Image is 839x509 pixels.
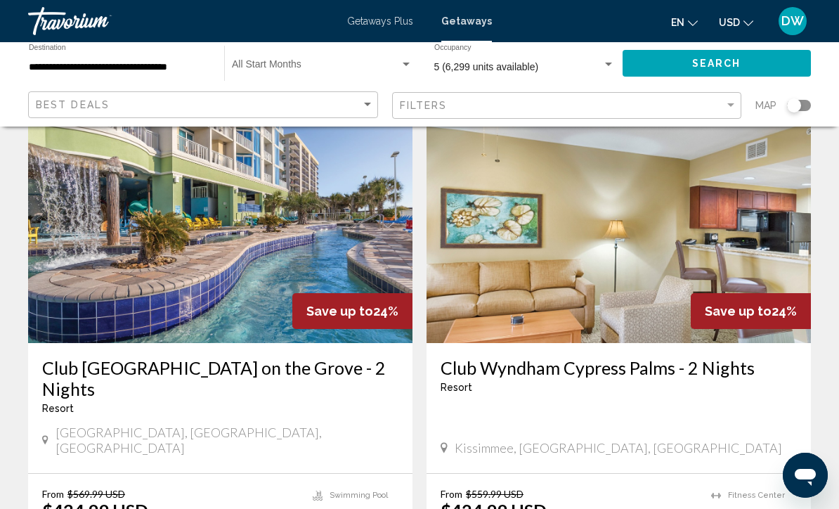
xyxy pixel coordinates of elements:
mat-select: Sort by [36,99,374,111]
a: Club Wyndham Cypress Palms - 2 Nights [441,357,797,378]
span: Kissimmee, [GEOGRAPHIC_DATA], [GEOGRAPHIC_DATA] [455,440,782,456]
span: Best Deals [36,99,110,110]
span: Search [692,58,741,70]
span: Save up to [705,304,772,318]
span: Save up to [306,304,373,318]
span: From [42,488,64,500]
span: Resort [441,382,472,393]
span: en [671,17,684,28]
span: Swimming Pool [330,491,388,500]
span: DW [781,14,804,28]
span: From [441,488,462,500]
span: Fitness Center [728,491,785,500]
button: Filter [392,91,742,120]
a: Travorium [28,7,333,35]
span: Resort [42,403,74,414]
div: 24% [691,293,811,329]
span: $569.99 USD [67,488,125,500]
a: Getaways Plus [347,15,413,27]
button: Search [623,50,812,76]
img: C342O01X.jpg [28,118,412,343]
div: 24% [292,293,412,329]
a: Club [GEOGRAPHIC_DATA] on the Grove - 2 Nights [42,357,398,399]
img: 3995I01X.jpg [427,118,811,343]
span: USD [719,17,740,28]
span: Filters [400,100,448,111]
span: Map [755,96,776,115]
span: [GEOGRAPHIC_DATA], [GEOGRAPHIC_DATA], [GEOGRAPHIC_DATA] [56,425,398,456]
iframe: Button to launch messaging window [783,453,828,498]
button: Change language [671,12,698,32]
button: Change currency [719,12,753,32]
span: $559.99 USD [466,488,523,500]
button: User Menu [774,6,811,36]
a: Getaways [441,15,492,27]
span: 5 (6,299 units available) [434,61,539,72]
